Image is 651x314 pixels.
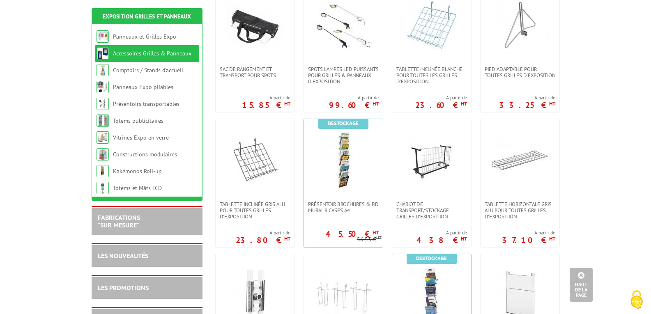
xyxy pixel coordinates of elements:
img: Panneaux Expo pliables [97,81,109,93]
a: Tablette inclinée gris alu pour toutes grilles d'exposition [216,201,294,220]
sup: HT [461,100,467,107]
span: Tablette inclinée blanche pour toutes les grilles d'exposition [396,66,467,85]
span: Pied adaptable pour toutes grilles d'exposition [485,66,555,78]
span: Tablette inclinée gris alu pour toutes grilles d'exposition [220,201,290,220]
span: SPOTS LAMPES LED PUISSANTS POUR GRILLES & PANNEAUX d'exposition [308,66,379,85]
p: 33.25 € [499,103,555,108]
img: Vitrines Expo en verre [97,131,109,144]
b: Destockage [416,255,447,262]
span: A partir de [329,94,379,101]
sup: HT [376,235,382,241]
a: Totems publicitaires [113,117,163,124]
span: A partir de [242,94,290,101]
a: Présentoirs transportables [113,100,179,108]
p: 99.60 € [329,103,379,108]
p: 45.50 € [326,231,379,236]
a: Sac de rangement et transport pour spots [216,66,294,78]
sup: HT [549,235,555,242]
p: 56.53 € [357,236,382,243]
img: Chariot de transport/stockage Grilles d'exposition [403,131,460,189]
a: Chariot de transport/stockage Grilles d'exposition [392,201,471,220]
a: SPOTS LAMPES LED PUISSANTS POUR GRILLES & PANNEAUX d'exposition [304,66,383,85]
sup: HT [373,229,379,236]
a: Panneaux et Grilles Expo [113,33,176,40]
sup: HT [373,100,379,107]
span: A partir de [236,229,290,236]
p: 23.80 € [236,238,290,243]
sup: HT [284,100,290,107]
span: Tablette horizontale gris alu pour toutes grilles d'exposition [485,201,555,220]
p: 37.10 € [502,238,555,243]
a: Tablette inclinée blanche pour toutes les grilles d'exposition [392,66,471,85]
a: Totems et Mâts LCD [113,184,162,192]
a: Présentoir Brochures & BD mural 9 cases A4 [304,201,383,213]
img: Cookies (fenêtre modale) [626,289,647,310]
img: Présentoir Brochures & BD mural 9 cases A4 [315,131,372,189]
a: LES PROMOTIONS [98,284,149,292]
a: Exposition Grilles et Panneaux [103,13,191,20]
sup: HT [284,235,290,242]
span: A partir de [415,94,467,101]
a: Tablette horizontale gris alu pour toutes grilles d'exposition [481,201,559,220]
a: Comptoirs / Stands d'accueil [113,66,183,74]
a: Pied adaptable pour toutes grilles d'exposition [481,66,559,78]
img: Totems et Mâts LCD [97,182,109,194]
sup: HT [549,100,555,107]
button: Cookies (fenêtre modale) [622,286,651,314]
a: Accessoires Grilles & Panneaux [113,50,191,57]
a: Vitrines Expo en verre [113,134,169,141]
sup: HT [461,235,467,242]
span: A partir de [502,229,555,236]
img: Accessoires Grilles & Panneaux [97,47,109,60]
b: Destockage [328,120,359,127]
img: Tablette inclinée gris alu pour toutes grilles d'exposition [226,131,284,189]
img: Totems publicitaires [97,115,109,127]
img: Présentoirs transportables [97,98,109,110]
a: Constructions modulaires [113,151,177,158]
img: Tablette horizontale gris alu pour toutes grilles d'exposition [491,131,549,189]
span: Chariot de transport/stockage Grilles d'exposition [396,201,467,220]
img: Panneaux et Grilles Expo [97,30,109,43]
a: Kakémonos Roll-up [113,167,162,175]
p: 438 € [416,238,467,243]
span: Sac de rangement et transport pour spots [220,66,290,78]
img: Constructions modulaires [97,148,109,160]
a: LES NOUVEAUTÉS [98,252,148,260]
a: Haut de la page [570,268,593,302]
span: A partir de [416,229,467,236]
a: Panneaux Expo pliables [113,83,173,91]
p: 23.60 € [415,103,467,108]
a: FABRICATIONS"Sur Mesure" [98,213,140,229]
span: A partir de [499,94,555,101]
span: Présentoir Brochures & BD mural 9 cases A4 [308,201,379,213]
img: Kakémonos Roll-up [97,165,109,177]
p: 15.85 € [242,103,290,108]
img: Comptoirs / Stands d'accueil [97,64,109,76]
